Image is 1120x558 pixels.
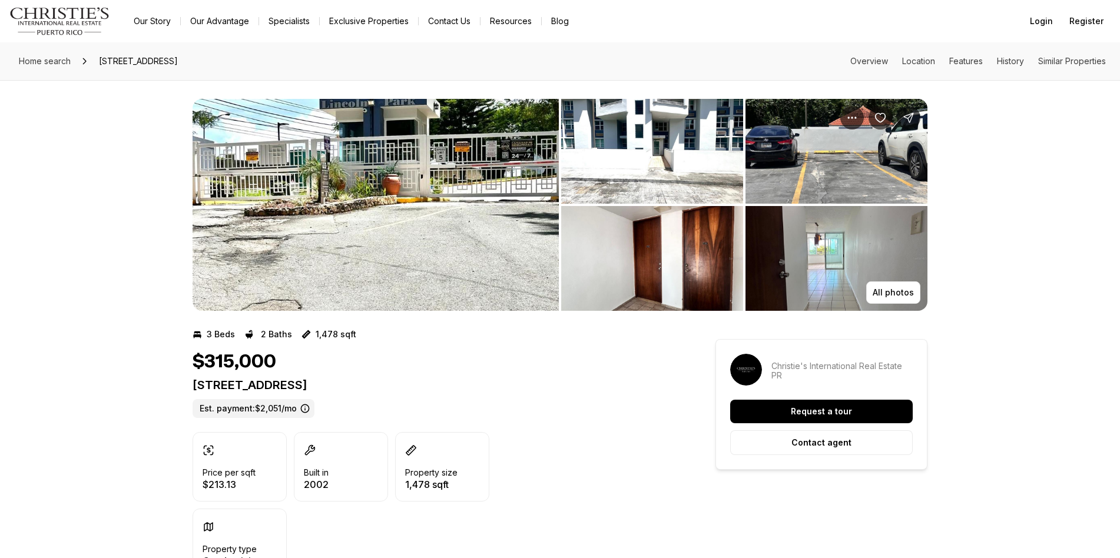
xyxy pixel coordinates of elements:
[19,56,71,66] span: Home search
[902,56,935,66] a: Skip to: Location
[193,351,276,373] h1: $315,000
[730,400,913,423] button: Request a tour
[771,361,913,380] p: Christie's International Real Estate PR
[203,468,256,477] p: Price per sqft
[481,13,541,29] a: Resources
[897,106,920,129] button: Share Property: 8 833 RD #7G
[561,99,927,311] li: 2 of 10
[791,438,851,447] p: Contact agent
[9,7,110,35] img: logo
[1030,16,1053,26] span: Login
[745,206,927,311] button: View image gallery
[1023,9,1060,33] button: Login
[193,99,559,311] li: 1 of 10
[840,106,864,129] button: Property options
[850,57,1106,66] nav: Page section menu
[997,56,1024,66] a: Skip to: History
[203,544,257,554] p: Property type
[850,56,888,66] a: Skip to: Overview
[730,430,913,455] button: Contact agent
[1069,16,1104,26] span: Register
[94,52,183,71] span: [STREET_ADDRESS]
[304,480,329,489] p: 2002
[791,407,852,416] p: Request a tour
[203,480,256,489] p: $213.13
[320,13,418,29] a: Exclusive Properties
[419,13,480,29] button: Contact Us
[873,288,914,297] p: All photos
[405,480,458,489] p: 1,478 sqft
[869,106,892,129] button: Save Property: 8 833 RD #7G
[542,13,578,29] a: Blog
[1062,9,1111,33] button: Register
[193,399,314,418] label: Est. payment: $2,051/mo
[745,99,927,204] button: View image gallery
[207,330,235,339] p: 3 Beds
[1038,56,1106,66] a: Skip to: Similar Properties
[561,206,743,311] button: View image gallery
[949,56,983,66] a: Skip to: Features
[561,99,743,204] button: View image gallery
[14,52,75,71] a: Home search
[259,13,319,29] a: Specialists
[181,13,259,29] a: Our Advantage
[261,330,292,339] p: 2 Baths
[193,378,673,392] p: [STREET_ADDRESS]
[304,468,329,477] p: Built in
[193,99,559,311] button: View image gallery
[316,330,356,339] p: 1,478 sqft
[124,13,180,29] a: Our Story
[193,99,927,311] div: Listing Photos
[405,468,458,477] p: Property size
[866,281,920,304] button: All photos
